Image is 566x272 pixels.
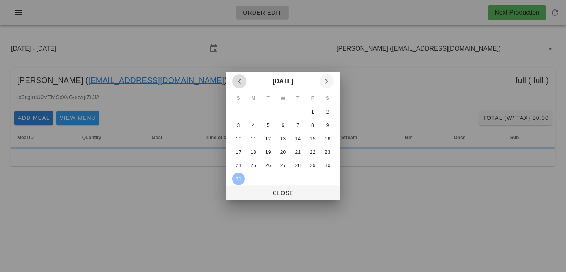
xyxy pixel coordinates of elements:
[232,92,246,105] th: S
[232,74,246,88] button: Previous month
[321,163,334,168] div: 30
[262,159,274,172] button: 26
[232,163,245,168] div: 24
[306,136,319,142] div: 15
[306,132,319,145] button: 15
[292,159,304,172] button: 28
[262,119,274,132] button: 5
[247,132,260,145] button: 11
[246,92,261,105] th: M
[262,146,274,158] button: 19
[232,119,245,132] button: 3
[232,173,245,185] button: 31
[306,109,319,115] div: 1
[247,123,260,128] div: 4
[232,132,245,145] button: 10
[232,159,245,172] button: 24
[306,106,319,118] button: 1
[247,163,260,168] div: 25
[262,132,274,145] button: 12
[306,92,320,105] th: F
[262,149,274,155] div: 19
[321,106,334,118] button: 2
[232,190,334,196] span: Close
[292,119,304,132] button: 7
[247,146,260,158] button: 18
[291,92,305,105] th: T
[321,136,334,142] div: 16
[277,136,289,142] div: 13
[232,123,245,128] div: 3
[321,119,334,132] button: 9
[261,92,275,105] th: T
[277,119,289,132] button: 6
[277,146,289,158] button: 20
[321,146,334,158] button: 23
[321,109,334,115] div: 2
[292,132,304,145] button: 14
[276,92,290,105] th: W
[277,159,289,172] button: 27
[262,163,274,168] div: 26
[306,159,319,172] button: 29
[247,136,260,142] div: 11
[321,149,334,155] div: 23
[277,132,289,145] button: 13
[292,163,304,168] div: 28
[232,136,245,142] div: 10
[321,132,334,145] button: 16
[320,92,334,105] th: S
[226,186,340,200] button: Close
[269,74,296,89] button: [DATE]
[306,123,319,128] div: 8
[306,149,319,155] div: 22
[306,163,319,168] div: 29
[292,123,304,128] div: 7
[321,123,334,128] div: 9
[247,149,260,155] div: 18
[232,176,245,182] div: 31
[277,123,289,128] div: 6
[292,136,304,142] div: 14
[232,149,245,155] div: 17
[320,74,334,88] button: Next month
[247,159,260,172] button: 25
[321,159,334,172] button: 30
[277,163,289,168] div: 27
[292,146,304,158] button: 21
[277,149,289,155] div: 20
[262,136,274,142] div: 12
[292,149,304,155] div: 21
[247,119,260,132] button: 4
[232,146,245,158] button: 17
[306,146,319,158] button: 22
[262,123,274,128] div: 5
[306,119,319,132] button: 8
